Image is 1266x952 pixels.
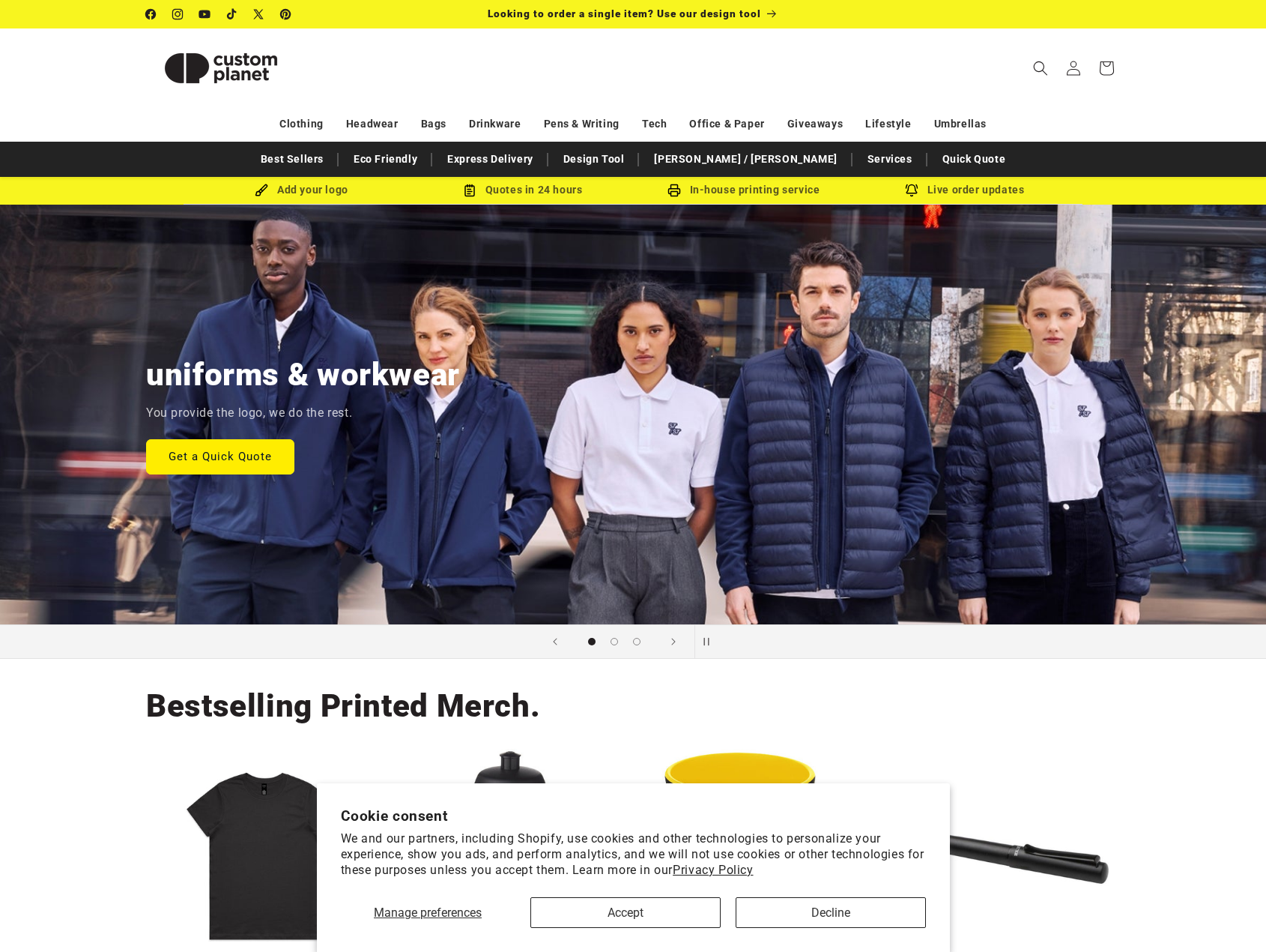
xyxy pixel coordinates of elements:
h2: Cookie consent [341,807,926,825]
button: Load slide 3 of 3 [626,630,648,653]
a: Express Delivery [440,146,541,172]
a: Drinkware [469,111,521,137]
button: Previous slide [539,625,572,658]
button: Load slide 2 of 3 [603,630,626,653]
a: Umbrellas [934,111,987,137]
a: Services [860,146,920,172]
a: Best Sellers [253,146,331,172]
div: In-house printing service [633,181,854,199]
a: Custom Planet [141,28,302,107]
button: Load slide 1 of 3 [581,630,603,653]
div: Live order updates [854,181,1075,199]
div: Quotes in 24 hours [412,181,633,199]
a: Giveaways [787,111,843,137]
div: Add your logo [191,181,412,199]
a: Pens & Writing [544,111,620,137]
button: Pause slideshow [694,625,727,658]
a: Quick Quote [935,146,1014,172]
a: Design Tool [556,146,632,172]
h2: Bestselling Printed Merch. [146,686,540,726]
a: Privacy Policy [673,863,753,877]
a: Headwear [346,111,399,137]
img: Custom Planet [146,34,296,102]
span: Manage preferences [374,906,482,920]
button: Accept [530,897,721,928]
p: You provide the logo, we do the rest. [146,403,352,424]
a: Lifestyle [865,111,911,137]
button: Manage preferences [341,897,515,928]
p: We and our partners, including Shopify, use cookies and other technologies to personalize your ex... [341,831,926,878]
img: Order Updates Icon [463,184,476,197]
summary: Search [1024,52,1057,85]
h2: uniforms & workwear [146,355,460,395]
a: [PERSON_NAME] / [PERSON_NAME] [646,146,844,172]
a: Tech [642,111,667,137]
a: Eco Friendly [346,146,425,172]
img: Order updates [905,184,918,197]
a: Clothing [279,111,324,137]
img: Brush Icon [255,184,268,197]
a: Office & Paper [689,111,764,137]
span: Looking to order a single item? Use our design tool [488,7,761,19]
iframe: Chat Widget [1191,880,1266,952]
a: Bags [421,111,446,137]
a: Get a Quick Quote [146,439,294,474]
img: In-house printing [667,184,681,197]
button: Next slide [657,625,690,658]
button: Decline [736,897,926,928]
